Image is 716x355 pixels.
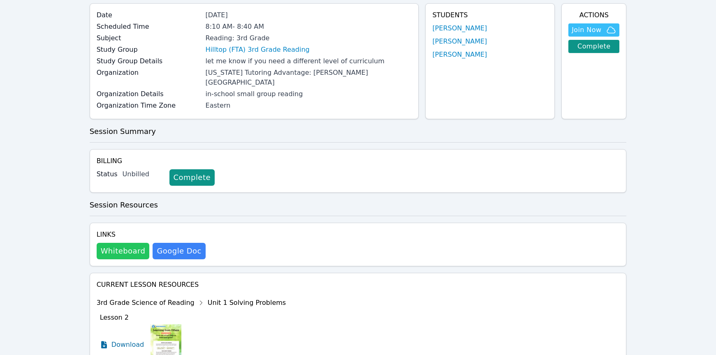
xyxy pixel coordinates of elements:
div: [DATE] [206,10,412,20]
div: Reading: 3rd Grade [206,33,412,43]
h4: Billing [97,156,620,166]
div: 3rd Grade Science of Reading Unit 1 Solving Problems [97,296,286,309]
h3: Session Summary [90,126,627,137]
a: Google Doc [153,243,205,259]
h4: Current Lesson Resources [97,280,620,290]
label: Date [97,10,201,20]
h4: Links [97,230,206,240]
h3: Session Resources [90,199,627,211]
div: in-school small group reading [206,89,412,99]
a: [PERSON_NAME] [432,50,487,60]
div: let me know if you need a different level of curriculum [206,56,412,66]
a: Complete [169,169,215,186]
label: Status [97,169,118,179]
div: Eastern [206,101,412,111]
label: Subject [97,33,201,43]
button: Join Now [568,23,619,37]
div: 8:10 AM - 8:40 AM [206,22,412,32]
div: [US_STATE] Tutoring Advantage: [PERSON_NAME][GEOGRAPHIC_DATA] [206,68,412,88]
span: Lesson 2 [100,314,129,321]
div: Unbilled [123,169,163,179]
label: Study Group Details [97,56,201,66]
button: Whiteboard [97,243,150,259]
h4: Students [432,10,548,20]
a: [PERSON_NAME] [432,23,487,33]
label: Organization [97,68,201,78]
a: Complete [568,40,619,53]
span: Download [111,340,144,350]
label: Study Group [97,45,201,55]
label: Scheduled Time [97,22,201,32]
a: Hilltop (FTA) 3rd Grade Reading [206,45,310,55]
a: [PERSON_NAME] [432,37,487,46]
label: Organization Time Zone [97,101,201,111]
label: Organization Details [97,89,201,99]
span: Join Now [572,25,601,35]
h4: Actions [568,10,619,20]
